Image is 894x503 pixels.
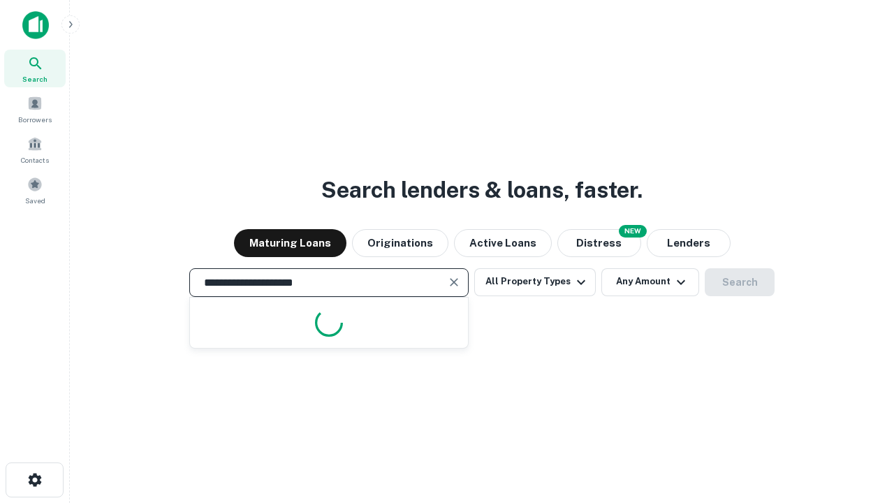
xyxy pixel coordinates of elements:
span: Borrowers [18,114,52,125]
a: Search [4,50,66,87]
img: capitalize-icon.png [22,11,49,39]
a: Saved [4,171,66,209]
h3: Search lenders & loans, faster. [321,173,643,207]
button: Clear [444,272,464,292]
a: Borrowers [4,90,66,128]
button: All Property Types [474,268,596,296]
a: Contacts [4,131,66,168]
iframe: Chat Widget [824,391,894,458]
button: Active Loans [454,229,552,257]
button: Originations [352,229,448,257]
button: Lenders [647,229,731,257]
button: Any Amount [601,268,699,296]
span: Saved [25,195,45,206]
span: Search [22,73,47,85]
button: Search distressed loans with lien and other non-mortgage details. [557,229,641,257]
div: NEW [619,225,647,238]
span: Contacts [21,154,49,166]
button: Maturing Loans [234,229,346,257]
